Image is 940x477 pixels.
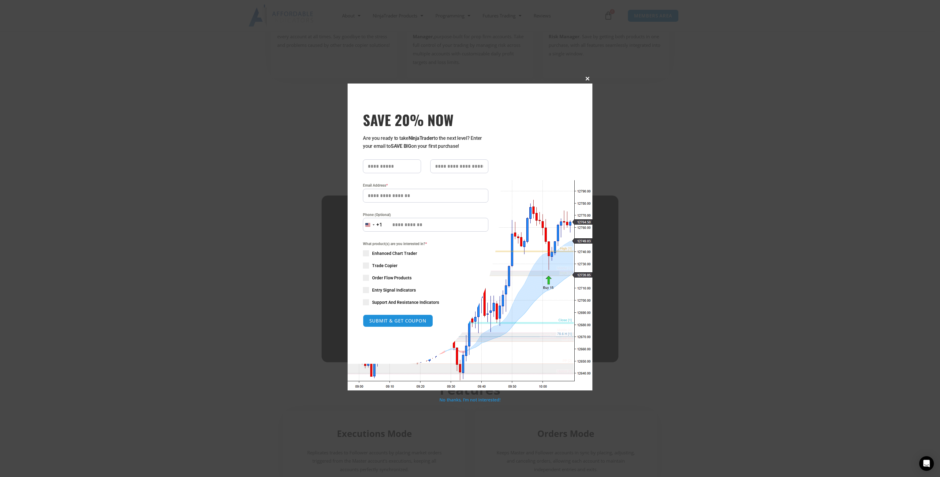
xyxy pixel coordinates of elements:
[372,287,416,293] span: Entry Signal Indicators
[363,287,488,293] label: Entry Signal Indicators
[391,143,411,149] strong: SAVE BIG
[363,111,488,128] span: SAVE 20% NOW
[363,241,488,247] span: What product(s) are you interested in?
[372,263,397,269] span: Trade Copier
[363,299,488,305] label: Support And Resistance Indicators
[372,299,439,305] span: Support And Resistance Indicators
[363,275,488,281] label: Order Flow Products
[372,250,417,256] span: Enhanced Chart Trader
[363,263,488,269] label: Trade Copier
[919,456,934,471] div: Open Intercom Messenger
[372,275,412,281] span: Order Flow Products
[408,135,434,141] strong: NinjaTrader
[363,315,433,327] button: SUBMIT & GET COUPON
[376,221,382,229] div: +1
[439,397,500,403] a: No thanks, I’m not interested!
[363,218,382,232] button: Selected country
[363,182,488,188] label: Email Address
[363,250,488,256] label: Enhanced Chart Trader
[363,212,488,218] label: Phone (Optional)
[363,134,488,150] p: Are you ready to take to the next level? Enter your email to on your first purchase!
